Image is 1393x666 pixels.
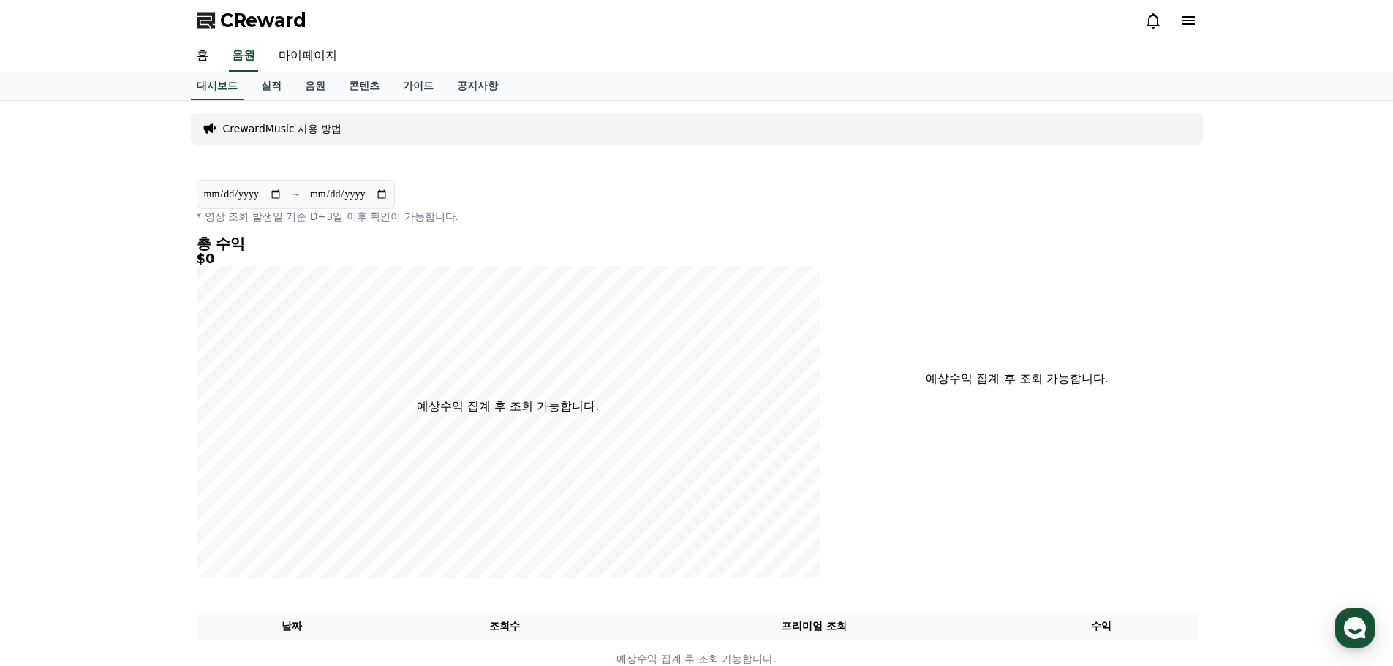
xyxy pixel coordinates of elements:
th: 날짜 [197,613,388,640]
h5: $0 [197,251,820,266]
span: CReward [220,9,306,32]
a: 음원 [293,72,337,100]
p: ~ [291,186,301,203]
a: 실적 [249,72,293,100]
p: 예상수익 집계 후 조회 가능합니다. [873,370,1162,387]
a: 대시보드 [191,72,244,100]
a: CReward [197,9,306,32]
a: 홈 [185,41,220,72]
a: 콘텐츠 [337,72,391,100]
h4: 총 수익 [197,235,820,251]
th: 수익 [1006,613,1197,640]
a: 마이페이지 [267,41,349,72]
th: 조회수 [387,613,622,640]
th: 프리미엄 조회 [622,613,1006,640]
p: * 영상 조회 발생일 기준 D+3일 이후 확인이 가능합니다. [197,209,820,224]
a: 공지사항 [445,72,510,100]
a: CrewardMusic 사용 방법 [223,121,342,136]
a: 가이드 [391,72,445,100]
p: 예상수익 집계 후 조회 가능합니다. [417,398,599,415]
a: 음원 [229,41,258,72]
